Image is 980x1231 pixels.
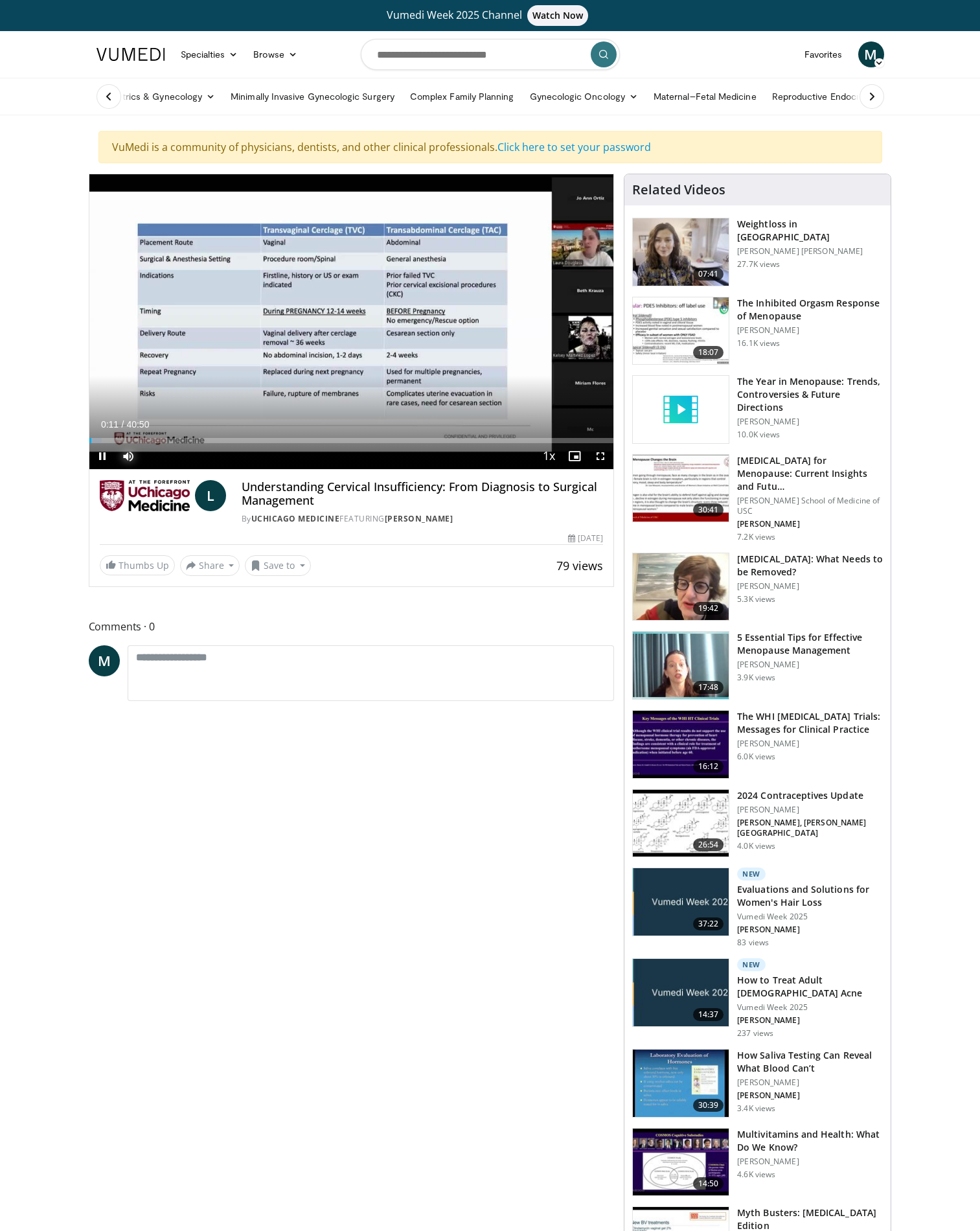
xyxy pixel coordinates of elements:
[385,513,453,524] a: [PERSON_NAME]
[632,218,883,286] a: 07:41 Weightloss in [GEOGRAPHIC_DATA] [PERSON_NAME] [PERSON_NAME] 27.7K views
[633,218,729,286] img: 9983fed1-7565-45be-8934-aef1103ce6e2.150x105_q85_crop-smart_upscale.jpg
[632,1049,883,1118] a: 30:39 How Saliva Testing Can Reveal What Blood Can’t [PERSON_NAME] [PERSON_NAME] 3.4K views
[646,84,764,109] a: Maternal–Fetal Medicine
[633,297,729,365] img: 283c0f17-5e2d-42ba-a87c-168d447cdba4.150x105_q85_crop-smart_upscale.jpg
[737,818,883,838] p: [PERSON_NAME], [PERSON_NAME][GEOGRAPHIC_DATA]
[587,443,613,469] button: Fullscreen
[737,925,883,935] p: [PERSON_NAME]
[556,558,603,573] span: 79 views
[737,673,775,683] p: 3.9K views
[693,268,724,281] span: 07:41
[737,532,775,542] p: 7.2K views
[251,513,340,524] a: UChicago Medicine
[632,454,883,542] a: 30:41 [MEDICAL_DATA] for Menopause: Current Insights and Futu… [PERSON_NAME] School of Medicine o...
[737,974,883,1000] h3: How to Treat Adult [DEMOGRAPHIC_DATA] Acne
[522,84,646,109] a: Gynecologic Oncology
[858,41,884,67] a: M
[737,1002,883,1013] p: Vumedi Week 2025
[633,376,729,443] img: video_placeholder_short.svg
[737,1128,883,1154] h3: Multivitamins and Health: What Do We Know?
[797,41,850,67] a: Favorites
[737,868,766,880] p: New
[693,503,724,516] span: 30:41
[568,533,603,544] div: [DATE]
[737,430,780,440] p: 10.0K views
[737,553,883,579] h3: [MEDICAL_DATA]: What Needs to be Removed?
[89,438,614,443] div: Progress Bar
[737,912,883,922] p: Vumedi Week 2025
[632,710,883,779] a: 16:12 The WHI [MEDICAL_DATA] Trials: Messages for Clinical Practice [PERSON_NAME] 6.0K views
[633,632,729,699] img: 6839e091-2cdb-4894-b49b-01b874b873c4.150x105_q85_crop-smart_upscale.jpg
[737,938,769,948] p: 83 views
[633,868,729,936] img: 4dd4c714-532f-44da-96b3-d887f22c4efa.jpg.150x105_q85_crop-smart_upscale.jpg
[737,660,883,670] p: [PERSON_NAME]
[100,555,175,575] a: Thumbs Up
[361,39,620,70] input: Search topics, interventions
[737,631,883,657] h3: 5 Essential Tips for Effective Menopause Management
[737,1156,883,1167] p: [PERSON_NAME]
[89,443,115,469] button: Pause
[737,1015,883,1026] p: [PERSON_NAME]
[737,1103,775,1114] p: 3.4K views
[632,868,883,948] a: 37:22 New Evaluations and Solutions for Women's Hair Loss Vumedi Week 2025 [PERSON_NAME] 83 views
[737,805,883,815] p: [PERSON_NAME]
[737,883,883,909] h3: Evaluations and Solutions for Women's Hair Loss
[402,84,522,109] a: Complex Family Planning
[737,259,780,270] p: 27.7K views
[98,131,882,163] div: VuMedi is a community of physicians, dentists, and other clinical professionals.
[633,790,729,857] img: 9de4b1b8-bdfa-4d03-8ca5-60c37705ef28.150x105_q85_crop-smart_upscale.jpg
[737,375,883,414] h3: The Year in Menopause: Trends, Controversies & Future Directions
[633,959,729,1026] img: cafda053-7c92-44e5-9c58-a67d80068b2e.jpg.150x105_q85_crop-smart_upscale.jpg
[536,443,562,469] button: Playback Rate
[89,84,223,109] a: Obstetrics & Gynecology
[632,553,883,621] a: 19:42 [MEDICAL_DATA]: What Needs to be Removed? [PERSON_NAME] 5.3K views
[737,297,883,323] h3: The Inhibited Orgasm Response of Menopause
[497,140,651,154] a: Click here to set your password
[737,454,883,493] h3: [MEDICAL_DATA] for Menopause: Current Insights and Futu…
[89,618,615,635] span: Comments 0
[737,958,766,971] p: New
[89,645,120,676] a: M
[632,1128,883,1197] a: 14:50 Multivitamins and Health: What Do We Know? [PERSON_NAME] 4.6K views
[115,443,141,469] button: Mute
[693,602,724,615] span: 19:42
[632,631,883,700] a: 17:48 5 Essential Tips for Effective Menopause Management [PERSON_NAME] 3.9K views
[693,1177,724,1190] span: 14:50
[245,555,311,576] button: Save to
[632,297,883,365] a: 18:07 The Inhibited Orgasm Response of Menopause [PERSON_NAME] 16.1K views
[737,496,883,516] p: [PERSON_NAME] School of Medicine of USC
[180,555,240,576] button: Share
[737,739,883,749] p: [PERSON_NAME]
[122,419,124,430] span: /
[737,841,775,851] p: 4.0K views
[633,1129,729,1196] img: 503fe049-528f-4630-a064-64f7e26dd208.150x105_q85_crop-smart_upscale.jpg
[245,41,305,67] a: Browse
[632,958,883,1039] a: 14:37 New How to Treat Adult [DEMOGRAPHIC_DATA] Acne Vumedi Week 2025 [PERSON_NAME] 237 views
[693,838,724,851] span: 26:54
[242,480,604,508] h4: Understanding Cervical Insufficiency: From Diagnosis to Surgical Management
[89,174,614,470] video-js: Video Player
[737,1169,775,1180] p: 4.6K views
[126,419,149,430] span: 40:50
[737,218,883,244] h3: Weightloss in [GEOGRAPHIC_DATA]
[97,48,165,61] img: VuMedi Logo
[195,480,226,511] a: L
[173,41,246,67] a: Specialties
[737,338,780,349] p: 16.1K views
[737,325,883,336] p: [PERSON_NAME]
[632,789,883,858] a: 26:54 2024 Contraceptives Update [PERSON_NAME] [PERSON_NAME], [PERSON_NAME][GEOGRAPHIC_DATA] 4.0K...
[633,711,729,778] img: 532cbc20-ffc3-4bbe-9091-e962fdb15cb8.150x105_q85_crop-smart_upscale.jpg
[632,375,883,444] a: The Year in Menopause: Trends, Controversies & Future Directions [PERSON_NAME] 10.0K views
[633,553,729,621] img: 4d0a4bbe-a17a-46ab-a4ad-f5554927e0d3.150x105_q85_crop-smart_upscale.jpg
[737,581,883,592] p: [PERSON_NAME]
[737,519,883,529] p: [PERSON_NAME]
[737,1028,773,1039] p: 237 views
[737,752,775,762] p: 6.0K views
[223,84,402,109] a: Minimally Invasive Gynecologic Surgery
[737,1049,883,1075] h3: How Saliva Testing Can Reveal What Blood Can’t
[737,246,883,257] p: [PERSON_NAME] [PERSON_NAME]
[737,1090,883,1101] p: [PERSON_NAME]
[633,455,729,522] img: 47271b8a-94f4-49c8-b914-2a3d3af03a9e.150x105_q85_crop-smart_upscale.jpg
